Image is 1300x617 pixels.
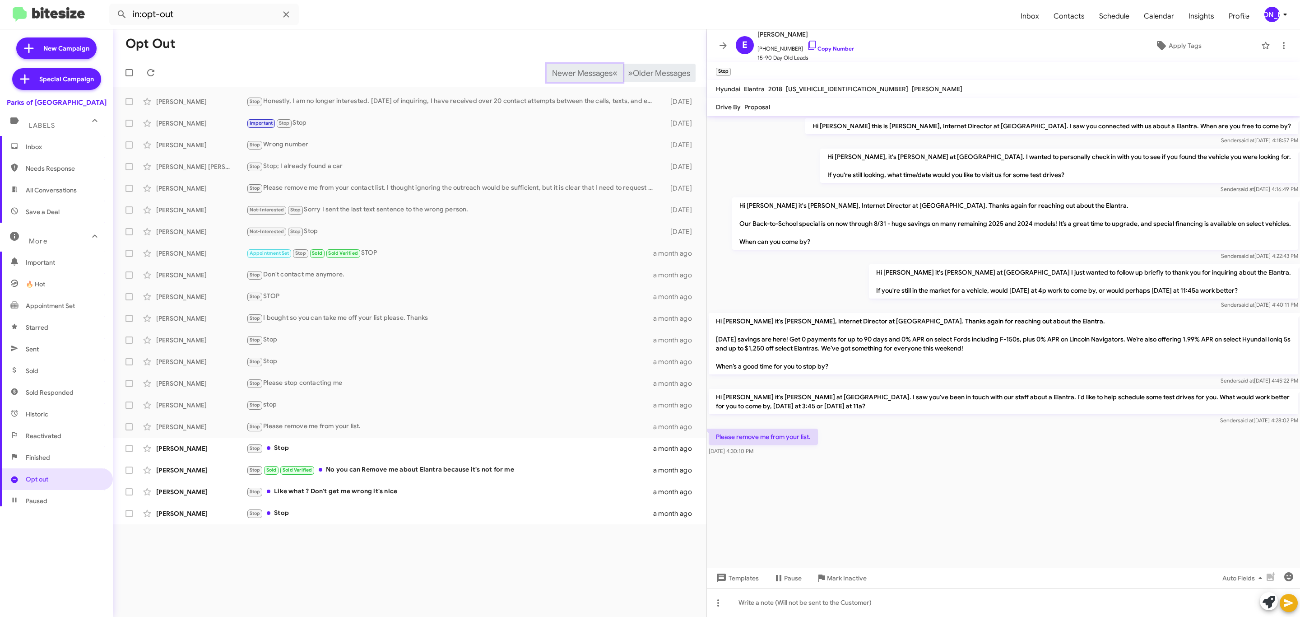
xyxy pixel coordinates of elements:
span: Appointment Set [26,301,75,310]
span: said at [1239,301,1254,308]
a: Insights [1181,3,1221,29]
a: Copy Number [807,45,854,52]
span: Sold [266,467,277,473]
div: [PERSON_NAME] [156,336,246,345]
span: Stop [250,185,260,191]
div: a month ago [653,422,699,431]
span: Not-Interested [250,229,284,234]
div: Honestly, I am no longer interested. [DATE] of inquiring, I have received over 20 contact attempt... [246,96,659,107]
div: [PERSON_NAME] [156,422,246,431]
span: Profile [1221,3,1257,29]
span: said at [1239,137,1254,144]
span: Important [26,258,102,267]
span: Special Campaign [39,75,94,84]
a: Contacts [1046,3,1092,29]
div: Please stop contacting me [246,378,653,388]
span: said at [1238,417,1254,424]
span: Stop [250,142,260,148]
span: Stop [250,380,260,386]
span: Sold Verified [328,250,358,256]
span: Save a Deal [26,207,60,216]
div: a month ago [653,444,699,453]
div: a month ago [653,487,699,496]
div: STOP [246,291,653,302]
div: Stop [246,443,653,453]
span: Sold [26,366,38,375]
span: Stop [250,294,260,299]
div: Please remove me from your contact list. I thought ignoring the outreach would be sufficient, but... [246,183,659,193]
div: [PERSON_NAME] [1264,7,1280,22]
span: Stop [250,315,260,321]
div: [PERSON_NAME] [156,97,246,106]
p: Please remove me from your list. [709,429,818,445]
span: Opt out [26,475,48,484]
div: [PERSON_NAME] [PERSON_NAME] [156,162,246,171]
div: [PERSON_NAME] [156,466,246,475]
div: [PERSON_NAME] [156,119,246,128]
span: Paused [26,496,47,505]
div: a month ago [653,357,699,366]
span: Needs Response [26,164,102,173]
p: Hi [PERSON_NAME], it's [PERSON_NAME] at [GEOGRAPHIC_DATA]. I wanted to personally check in with y... [820,149,1298,183]
span: [DATE] 4:30:10 PM [709,448,753,454]
span: Stop [279,120,290,126]
button: Templates [707,570,766,586]
span: Newer Messages [552,68,613,78]
div: [PERSON_NAME] [156,140,246,150]
div: Like what ? Don't get me wrong it's nice [246,486,653,497]
span: Not-Interested [250,207,284,213]
span: Sent [26,345,39,354]
div: a month ago [653,292,699,301]
button: Auto Fields [1215,570,1273,586]
button: Next [622,64,696,82]
span: Stop [250,489,260,495]
span: Apply Tags [1169,37,1202,54]
p: Hi [PERSON_NAME] it's [PERSON_NAME] at [GEOGRAPHIC_DATA] I just wanted to follow up briefly to th... [869,264,1298,299]
span: Stop [290,229,301,234]
button: Mark Inactive [809,570,874,586]
nav: Page navigation example [547,64,696,82]
span: Older Messages [633,68,690,78]
span: Stop [250,445,260,451]
div: Stop; I already found a car [246,161,659,172]
div: STOP [246,248,653,258]
div: Stop [246,118,659,128]
span: New Campaign [43,44,89,53]
span: Stop [250,402,260,408]
span: Calendar [1137,3,1181,29]
span: Historic [26,410,48,419]
div: a month ago [653,314,699,323]
div: a month ago [653,271,699,280]
div: Don't contact me anymore. [246,270,653,280]
span: Stop [250,510,260,516]
div: Stop [246,508,653,519]
div: Please remove me from your list. [246,421,653,432]
span: 15-90 Day Old Leads [757,53,854,62]
div: stop [246,400,653,410]
span: Drive By [716,103,741,111]
div: a month ago [653,336,699,345]
span: Sender [DATE] 4:40:11 PM [1221,301,1298,308]
div: [DATE] [659,140,699,150]
span: Important [250,120,273,126]
span: Starred [26,323,48,332]
div: [PERSON_NAME] [156,401,246,410]
span: Hyundai [716,85,740,93]
span: Stop [290,207,301,213]
div: a month ago [653,401,699,410]
span: Stop [250,164,260,169]
span: Reactivated [26,431,61,440]
div: [PERSON_NAME] [156,444,246,453]
span: Inbox [26,142,102,151]
span: More [29,237,47,245]
div: Parks of [GEOGRAPHIC_DATA] [7,98,107,107]
span: Mark Inactive [827,570,867,586]
small: Stop [716,68,731,76]
div: [PERSON_NAME] [156,184,246,193]
span: Finished [26,453,50,462]
div: [PERSON_NAME] [156,379,246,388]
span: Templates [714,570,759,586]
span: Sender [DATE] 4:18:57 PM [1221,137,1298,144]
